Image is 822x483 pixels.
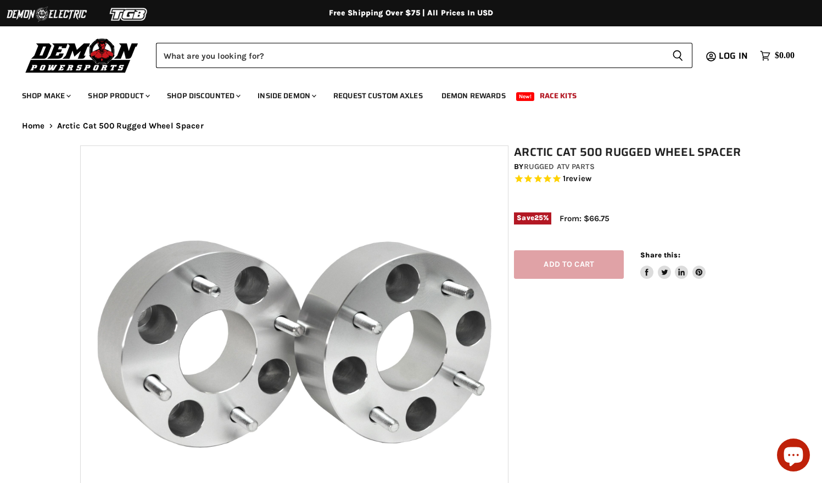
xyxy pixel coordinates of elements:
[57,121,204,131] span: Arctic Cat 500 Rugged Wheel Spacer
[14,80,792,107] ul: Main menu
[514,212,551,224] span: Save %
[249,85,323,107] a: Inside Demon
[22,121,45,131] a: Home
[514,161,747,173] div: by
[532,85,585,107] a: Race Kits
[754,48,800,64] a: $0.00
[325,85,431,107] a: Request Custom Axles
[514,173,747,185] span: Rated 5.0 out of 5 stars 1 reviews
[14,85,77,107] a: Shop Make
[516,92,535,101] span: New!
[159,85,247,107] a: Shop Discounted
[640,251,680,259] span: Share this:
[156,43,692,68] form: Product
[156,43,663,68] input: Search
[640,250,706,279] aside: Share this:
[663,43,692,68] button: Search
[433,85,514,107] a: Demon Rewards
[534,214,543,222] span: 25
[88,4,170,25] img: TGB Logo 2
[566,173,591,183] span: review
[5,4,88,25] img: Demon Electric Logo 2
[719,49,748,63] span: Log in
[514,145,747,159] h1: Arctic Cat 500 Rugged Wheel Spacer
[775,50,795,61] span: $0.00
[560,214,609,223] span: From: $66.75
[563,173,591,183] span: 1 reviews
[524,162,595,171] a: Rugged ATV Parts
[80,85,156,107] a: Shop Product
[22,36,142,75] img: Demon Powersports
[774,439,813,474] inbox-online-store-chat: Shopify online store chat
[714,51,754,61] a: Log in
